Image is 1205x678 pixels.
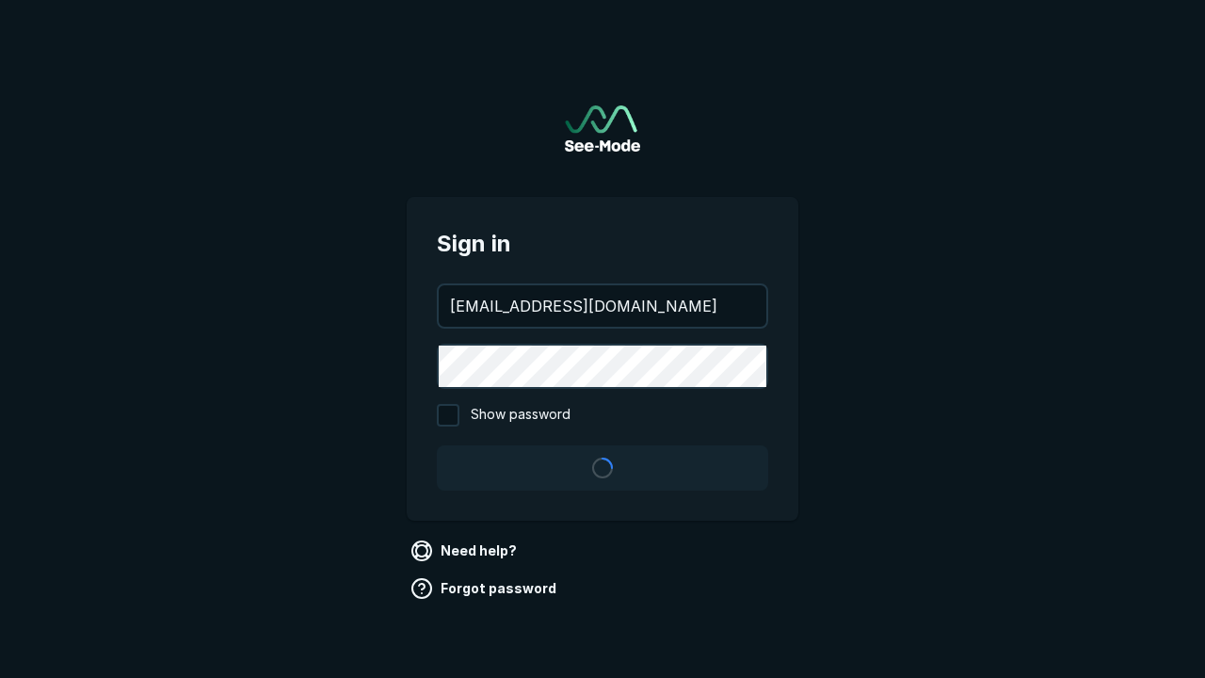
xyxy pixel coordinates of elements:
span: Sign in [437,227,768,261]
img: See-Mode Logo [565,105,640,152]
a: Need help? [407,536,524,566]
a: Go to sign in [565,105,640,152]
a: Forgot password [407,573,564,604]
input: your@email.com [439,285,766,327]
span: Show password [471,404,570,427]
